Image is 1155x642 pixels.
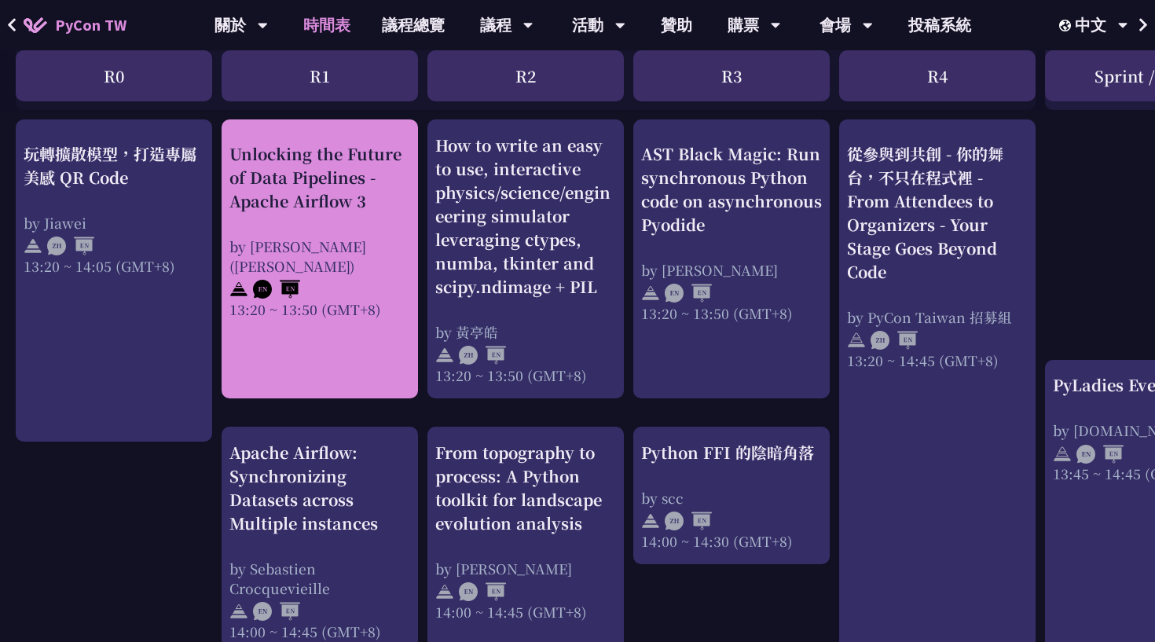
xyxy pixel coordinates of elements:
[1076,445,1124,464] img: ENEN.5a408d1.svg
[847,306,1028,326] div: by PyCon Taiwan 招募組
[435,134,616,385] a: How to write an easy to use, interactive physics/science/engineering simulator leveraging ctypes,...
[24,255,204,275] div: 13:20 ~ 14:05 (GMT+8)
[665,512,712,530] img: ZHEN.371966e.svg
[47,237,94,255] img: ZHEN.371966e.svg
[641,531,822,551] div: 14:00 ~ 14:30 (GMT+8)
[8,6,142,45] a: PyCon TW
[229,622,410,641] div: 14:00 ~ 14:45 (GMT+8)
[435,346,454,365] img: svg+xml;base64,PHN2ZyB4bWxucz0iaHR0cDovL3d3dy53My5vcmcvMjAwMC9zdmciIHdpZHRoPSIyNCIgaGVpZ2h0PSIyNC...
[253,280,300,299] img: ENEN.5a408d1.svg
[641,259,822,279] div: by [PERSON_NAME]
[641,488,822,508] div: by scc
[229,236,410,275] div: by [PERSON_NAME] ([PERSON_NAME])
[435,322,616,342] div: by 黃亭皓
[435,134,616,299] div: How to write an easy to use, interactive physics/science/engineering simulator leveraging ctypes,...
[229,280,248,299] img: svg+xml;base64,PHN2ZyB4bWxucz0iaHR0cDovL3d3dy53My5vcmcvMjAwMC9zdmciIHdpZHRoPSIyNCIgaGVpZ2h0PSIyNC...
[641,141,822,236] div: AST Black Magic: Run synchronous Python code on asynchronous Pyodide
[24,17,47,33] img: Home icon of PyCon TW 2025
[641,134,822,385] a: AST Black Magic: Run synchronous Python code on asynchronous Pyodide by [PERSON_NAME] 13:20 ~ 13:...
[229,441,410,535] div: Apache Airflow: Synchronizing Datasets across Multiple instances
[847,350,1028,369] div: 13:20 ~ 14:45 (GMT+8)
[229,441,410,641] a: Apache Airflow: Synchronizing Datasets across Multiple instances by Sebastien Crocquevieille 14:0...
[641,284,660,303] img: svg+xml;base64,PHN2ZyB4bWxucz0iaHR0cDovL3d3dy53My5vcmcvMjAwMC9zdmciIHdpZHRoPSIyNCIgaGVpZ2h0PSIyNC...
[435,441,616,535] div: From topography to process: A Python toolkit for landscape evolution analysis
[641,303,822,322] div: 13:20 ~ 13:50 (GMT+8)
[665,284,712,303] img: ENEN.5a408d1.svg
[229,134,410,385] a: Unlocking the Future of Data Pipelines - Apache Airflow 3 by [PERSON_NAME] ([PERSON_NAME]) 13:20 ...
[847,134,1028,641] a: 從參與到共創 - 你的舞台，不只在程式裡 - From Attendees to Organizers - Your Stage Goes Beyond Code by PyCon Taiwan...
[24,134,204,428] a: 玩轉擴散模型，打造專屬美感 QR Code by Jiawei 13:20 ~ 14:05 (GMT+8)
[435,582,454,601] img: svg+xml;base64,PHN2ZyB4bWxucz0iaHR0cDovL3d3dy53My5vcmcvMjAwMC9zdmciIHdpZHRoPSIyNCIgaGVpZ2h0PSIyNC...
[24,212,204,232] div: by Jiawei
[1053,445,1072,464] img: svg+xml;base64,PHN2ZyB4bWxucz0iaHR0cDovL3d3dy53My5vcmcvMjAwMC9zdmciIHdpZHRoPSIyNCIgaGVpZ2h0PSIyNC...
[847,331,866,350] img: svg+xml;base64,PHN2ZyB4bWxucz0iaHR0cDovL3d3dy53My5vcmcvMjAwMC9zdmciIHdpZHRoPSIyNCIgaGVpZ2h0PSIyNC...
[1059,20,1075,31] img: Locale Icon
[839,50,1036,101] div: R4
[253,602,300,621] img: ENEN.5a408d1.svg
[427,50,624,101] div: R2
[459,346,506,365] img: ZHEN.371966e.svg
[229,602,248,621] img: svg+xml;base64,PHN2ZyB4bWxucz0iaHR0cDovL3d3dy53My5vcmcvMjAwMC9zdmciIHdpZHRoPSIyNCIgaGVpZ2h0PSIyNC...
[222,50,418,101] div: R1
[229,141,410,212] div: Unlocking the Future of Data Pipelines - Apache Airflow 3
[435,559,616,578] div: by [PERSON_NAME]
[633,50,830,101] div: R3
[435,365,616,385] div: 13:20 ~ 13:50 (GMT+8)
[641,441,822,551] a: Python FFI 的陰暗角落 by scc 14:00 ~ 14:30 (GMT+8)
[641,441,822,464] div: Python FFI 的陰暗角落
[871,331,918,350] img: ZHEN.371966e.svg
[847,141,1028,283] div: 從參與到共創 - 你的舞台，不只在程式裡 - From Attendees to Organizers - Your Stage Goes Beyond Code
[24,237,42,255] img: svg+xml;base64,PHN2ZyB4bWxucz0iaHR0cDovL3d3dy53My5vcmcvMjAwMC9zdmciIHdpZHRoPSIyNCIgaGVpZ2h0PSIyNC...
[435,602,616,622] div: 14:00 ~ 14:45 (GMT+8)
[459,582,506,601] img: ENEN.5a408d1.svg
[24,141,204,189] div: 玩轉擴散模型，打造專屬美感 QR Code
[229,559,410,598] div: by Sebastien Crocquevieille
[55,13,126,37] span: PyCon TW
[229,299,410,318] div: 13:20 ~ 13:50 (GMT+8)
[16,50,212,101] div: R0
[641,512,660,530] img: svg+xml;base64,PHN2ZyB4bWxucz0iaHR0cDovL3d3dy53My5vcmcvMjAwMC9zdmciIHdpZHRoPSIyNCIgaGVpZ2h0PSIyNC...
[435,441,616,641] a: From topography to process: A Python toolkit for landscape evolution analysis by [PERSON_NAME] 14...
